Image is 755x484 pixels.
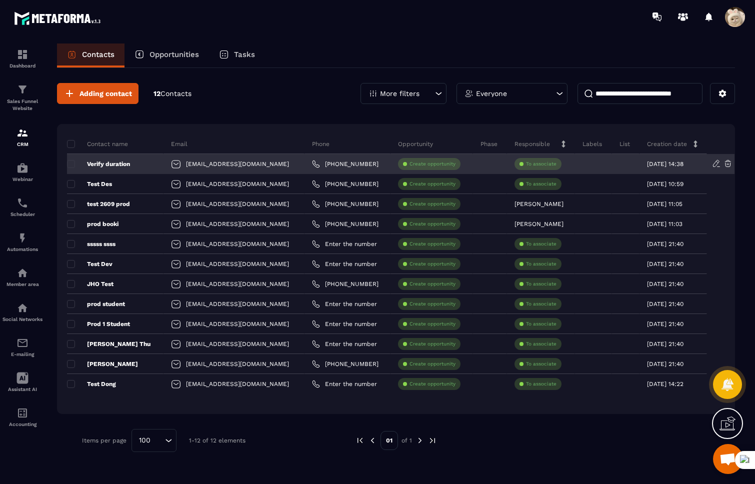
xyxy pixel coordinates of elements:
[2,386,42,392] p: Assistant AI
[312,360,378,368] a: [PHONE_NUMBER]
[16,232,28,244] img: automations
[67,380,116,388] p: Test Dong
[647,260,683,267] p: [DATE] 21:40
[647,380,683,387] p: [DATE] 14:22
[209,43,265,67] a: Tasks
[67,320,130,328] p: Prod 1 Student
[428,436,437,445] img: next
[79,88,132,98] span: Adding contact
[16,48,28,60] img: formation
[409,160,455,167] p: Create opportunity
[401,436,412,444] p: of 1
[2,189,42,224] a: schedulerschedulerScheduler
[312,280,378,288] a: [PHONE_NUMBER]
[526,360,556,367] p: To associate
[2,259,42,294] a: automationsautomationsMember area
[409,220,455,227] p: Create opportunity
[409,180,455,187] p: Create opportunity
[2,246,42,252] p: Automations
[647,220,682,227] p: [DATE] 11:03
[647,160,683,167] p: [DATE] 14:38
[526,160,556,167] p: To associate
[514,220,563,227] p: [PERSON_NAME]
[124,43,209,67] a: Opportunities
[16,83,28,95] img: formation
[234,50,255,59] p: Tasks
[131,429,176,452] div: Search for option
[2,41,42,76] a: formationformationDashboard
[526,300,556,307] p: To associate
[2,119,42,154] a: formationformationCRM
[526,180,556,187] p: To associate
[647,180,683,187] p: [DATE] 10:59
[409,380,455,387] p: Create opportunity
[409,260,455,267] p: Create opportunity
[409,300,455,307] p: Create opportunity
[67,360,138,368] p: [PERSON_NAME]
[380,90,419,97] p: More filters
[16,302,28,314] img: social-network
[312,180,378,188] a: [PHONE_NUMBER]
[67,240,115,248] p: sssss ssss
[2,98,42,112] p: Sales Funnel Website
[57,43,124,67] a: Contacts
[2,63,42,68] p: Dashboard
[189,437,245,444] p: 1-12 of 12 elements
[2,399,42,434] a: accountantaccountantAccounting
[2,176,42,182] p: Webinar
[526,320,556,327] p: To associate
[480,140,497,148] p: Phase
[171,140,187,148] p: Email
[82,437,126,444] p: Items per page
[57,83,138,104] button: Adding contact
[16,197,28,209] img: scheduler
[2,316,42,322] p: Social Networks
[409,320,455,327] p: Create opportunity
[312,200,378,208] a: [PHONE_NUMBER]
[312,220,378,228] a: [PHONE_NUMBER]
[380,431,398,450] p: 01
[16,127,28,139] img: formation
[2,281,42,287] p: Member area
[16,407,28,419] img: accountant
[2,211,42,217] p: Scheduler
[2,351,42,357] p: E-mailing
[154,435,162,446] input: Search for option
[67,220,118,228] p: prod booki
[526,280,556,287] p: To associate
[14,9,104,27] img: logo
[67,160,130,168] p: Verify duration
[409,360,455,367] p: Create opportunity
[647,340,683,347] p: [DATE] 21:40
[409,280,455,287] p: Create opportunity
[355,436,364,445] img: prev
[2,329,42,364] a: emailemailE-mailing
[526,260,556,267] p: To associate
[67,300,125,308] p: prod student
[409,240,455,247] p: Create opportunity
[409,200,455,207] p: Create opportunity
[409,340,455,347] p: Create opportunity
[67,280,113,288] p: JHO Test
[647,200,682,207] p: [DATE] 11:05
[153,89,191,98] p: 12
[16,162,28,174] img: automations
[647,320,683,327] p: [DATE] 21:40
[619,140,630,148] p: List
[526,240,556,247] p: To associate
[582,140,602,148] p: Labels
[312,160,378,168] a: [PHONE_NUMBER]
[514,140,550,148] p: Responsible
[67,260,112,268] p: Test Dev
[2,364,42,399] a: Assistant AI
[2,141,42,147] p: CRM
[647,140,687,148] p: Creation date
[160,89,191,97] span: Contacts
[647,280,683,287] p: [DATE] 21:40
[415,436,424,445] img: next
[368,436,377,445] img: prev
[16,267,28,279] img: automations
[149,50,199,59] p: Opportunities
[476,90,507,97] p: Everyone
[514,200,563,207] p: [PERSON_NAME]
